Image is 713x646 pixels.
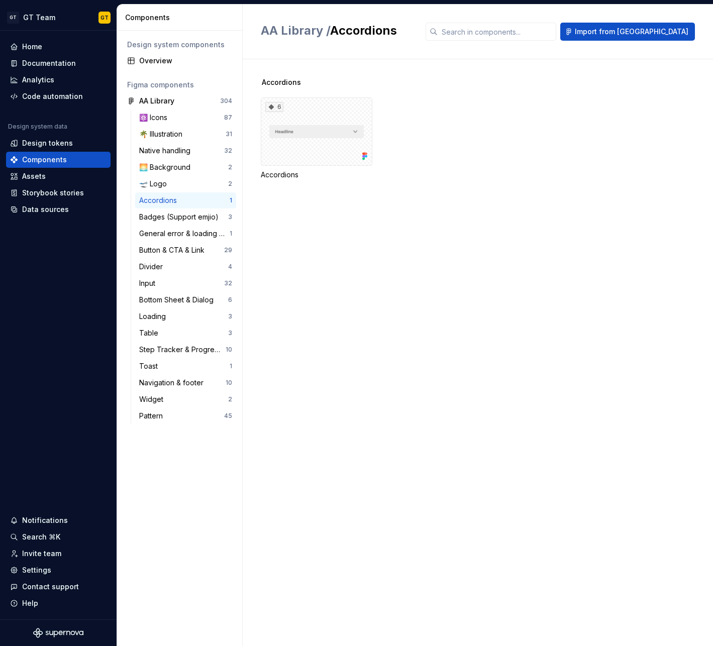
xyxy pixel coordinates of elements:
div: 3 [228,312,232,320]
div: General error & loading handling [139,229,230,239]
div: 29 [224,246,232,254]
a: Data sources [6,201,111,218]
div: Search ⌘K [22,532,60,542]
a: Button & CTA & Link29 [135,242,236,258]
div: Data sources [22,204,69,214]
span: AA Library / [261,23,330,38]
div: 3 [228,329,232,337]
div: Step Tracker & Progress bar & Pagination [139,345,226,355]
div: 🌴 Illustration [139,129,186,139]
a: Input32 [135,275,236,291]
a: Badges (Support emjio)3 [135,209,236,225]
a: AA Library304 [123,93,236,109]
div: ⚛️ Icons [139,113,171,123]
a: Divider4 [135,259,236,275]
a: Documentation [6,55,111,71]
a: Code automation [6,88,111,104]
div: Table [139,328,162,338]
a: Native handling32 [135,143,236,159]
a: Bottom Sheet & Dialog6 [135,292,236,308]
a: 🌴 Illustration31 [135,126,236,142]
div: Settings [22,565,51,575]
div: 6 [228,296,232,304]
div: GT [100,14,109,22]
div: Components [22,155,67,165]
a: Assets [6,168,111,184]
div: Documentation [22,58,76,68]
div: Help [22,598,38,608]
a: Overview [123,53,236,69]
a: Analytics [6,72,111,88]
span: Accordions [262,77,301,87]
div: Components [125,13,238,23]
div: Bottom Sheet & Dialog [139,295,218,305]
div: Divider [139,262,167,272]
div: Invite team [22,549,61,559]
a: Design tokens [6,135,111,151]
a: Step Tracker & Progress bar & Pagination10 [135,342,236,358]
div: Code automation [22,91,83,101]
div: 4 [228,263,232,271]
span: Import from [GEOGRAPHIC_DATA] [575,27,688,37]
div: 2 [228,163,232,171]
a: Accordions1 [135,192,236,208]
button: GTGT TeamGT [2,7,115,28]
div: Navigation & footer [139,378,208,388]
input: Search in components... [438,23,556,41]
div: 2 [228,395,232,403]
div: Input [139,278,159,288]
div: 87 [224,114,232,122]
div: 1 [230,196,232,204]
div: 304 [220,97,232,105]
div: 6 [265,102,283,112]
div: Button & CTA & Link [139,245,209,255]
button: Help [6,595,111,611]
a: General error & loading handling1 [135,226,236,242]
a: ⚛️ Icons87 [135,110,236,126]
button: Notifications [6,512,111,528]
div: Toast [139,361,162,371]
div: 🛫 Logo [139,179,171,189]
div: Storybook stories [22,188,84,198]
a: Home [6,39,111,55]
a: 🌅 Background2 [135,159,236,175]
div: 6Accordions [261,97,372,180]
div: 32 [224,147,232,155]
div: Design system data [8,123,67,131]
div: 31 [226,130,232,138]
svg: Supernova Logo [33,628,83,638]
div: GT [7,12,19,24]
div: Pattern [139,411,167,421]
div: Native handling [139,146,194,156]
div: Design tokens [22,138,73,148]
div: 10 [226,379,232,387]
div: 🌅 Background [139,162,194,172]
a: Components [6,152,111,168]
a: Toast1 [135,358,236,374]
h2: Accordions [261,23,414,39]
a: Pattern45 [135,408,236,424]
div: GT Team [23,13,55,23]
a: Widget2 [135,391,236,407]
a: Settings [6,562,111,578]
div: Assets [22,171,46,181]
div: Accordions [261,170,372,180]
a: Storybook stories [6,185,111,201]
div: Contact support [22,582,79,592]
div: Loading [139,311,170,321]
div: Notifications [22,515,68,525]
div: 45 [224,412,232,420]
div: 32 [224,279,232,287]
button: Search ⌘K [6,529,111,545]
div: Badges (Support emjio) [139,212,223,222]
div: 1 [230,362,232,370]
div: 2 [228,180,232,188]
a: Navigation & footer10 [135,375,236,391]
div: Figma components [127,80,232,90]
div: Overview [139,56,232,66]
div: 3 [228,213,232,221]
div: Home [22,42,42,52]
div: Design system components [127,40,232,50]
div: 1 [230,230,232,238]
